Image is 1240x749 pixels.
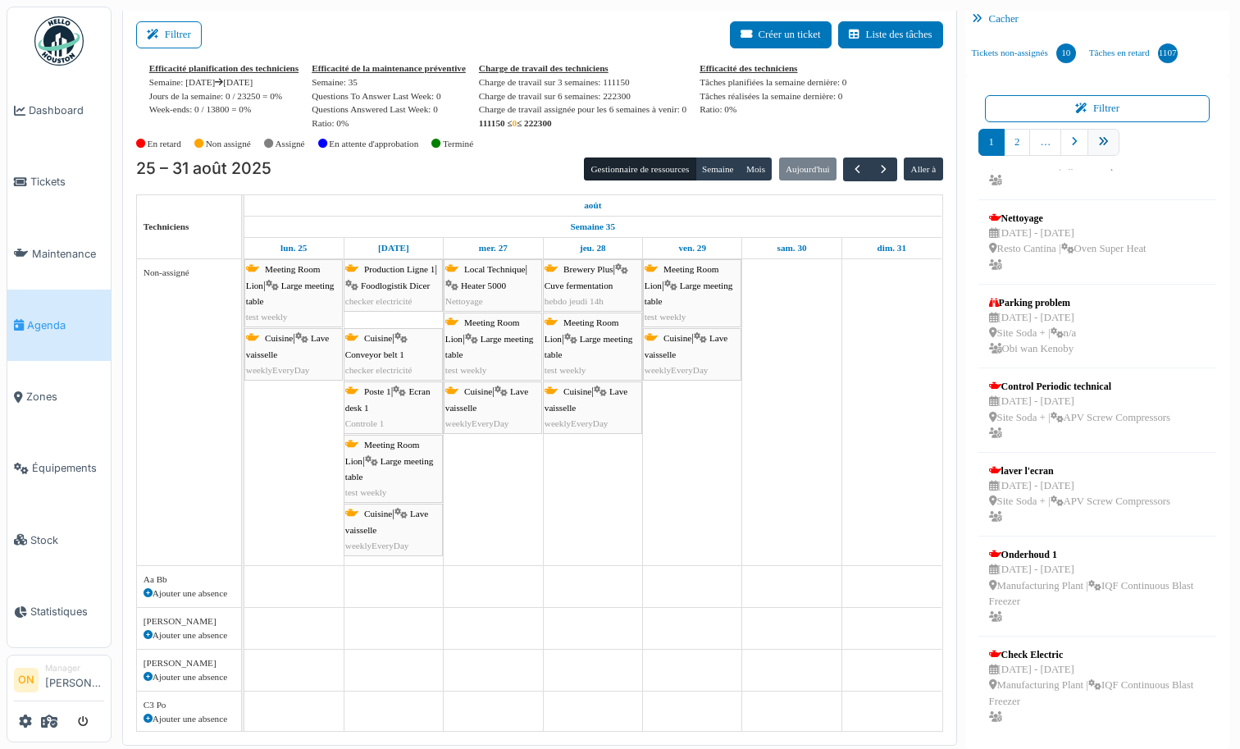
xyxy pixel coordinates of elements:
div: | [345,262,441,309]
a: 29 août 2025 [674,238,710,258]
div: | [345,506,441,554]
span: weeklyEveryDay [345,541,409,550]
button: Semaine [695,158,741,180]
span: Meeting Room Lion [345,440,420,465]
span: Dashboard [29,103,104,118]
div: Nettoyage [989,211,1147,226]
span: Lave vaisselle [645,333,728,359]
span: Foodlogistik Dicer [361,281,430,290]
span: Meeting Room Lion [545,317,619,343]
div: Ajouter une absence [144,628,235,642]
span: weeklyEveryDay [246,365,310,375]
div: Week-ends: 0 / 13800 = 0% [149,103,299,116]
div: : 0 [312,89,466,103]
div: | [345,331,441,378]
div: 10 [1056,43,1076,63]
div: Ajouter une absence [144,587,235,601]
div: Efficacité des techniciens [700,62,846,75]
span: Meeting Room Lion [445,317,520,343]
button: Mois [740,158,773,180]
span: Production Ligne 1 [364,264,435,274]
a: Parking problem [DATE] - [DATE] Site Soda + |n/a Obi wan Kenoby [985,291,1081,362]
span: Lave vaisselle [445,386,529,412]
div: Semaine: [DATE] [DATE] [149,75,299,89]
div: Jours de la semaine: 0 / 23250 = 0% [149,89,299,103]
span: Cuisine [563,386,591,396]
div: Ajouter une absence [144,670,235,684]
button: Aujourd'hui [779,158,837,180]
span: Conveyor belt 1 [345,349,404,359]
a: Tickets non-assignés [965,31,1083,75]
button: Filtrer [985,95,1210,122]
span: Meeting Room Lion [645,264,719,290]
a: Semaine 35 [567,217,619,237]
div: Tâches réalisées la semaine dernière: 0 [700,89,846,103]
label: En retard [148,137,181,151]
div: [DATE] - [DATE] Manufacturing Plant | IQF Continuous Blast Freezer [989,562,1206,625]
span: Poste 1 [364,386,391,396]
div: Check Electric [989,647,1206,662]
span: Lave vaisselle [545,386,628,412]
div: C3 Po [144,698,235,712]
div: | [345,384,441,432]
div: [DATE] - [DATE] Resto Cantina | Oven Super Heat [989,226,1147,273]
div: | [545,315,641,378]
span: Zones [26,389,104,404]
div: Charge de travail sur 6 semaines: 222300 [479,89,686,103]
span: Lave vaisselle [345,509,429,534]
div: Charge de travail sur 3 semaines: 111150 [479,75,686,89]
label: Terminé [443,137,473,151]
span: Statistiques [30,604,104,619]
a: 27 août 2025 [475,238,512,258]
button: Aller à [904,158,942,180]
span: Techniciens [144,222,189,231]
div: [PERSON_NAME] [144,614,235,628]
span: Nettoyage [445,296,483,306]
label: Assigné [276,137,305,151]
a: 30 août 2025 [773,238,811,258]
button: Gestionnaire de ressources [584,158,695,180]
div: | [645,262,740,325]
span: Cuisine [464,386,492,396]
a: Agenda [7,290,111,361]
div: [DATE] - [DATE] Manufacturing Plant | IQF Continuous Blast Freezer [989,662,1206,725]
button: Créer un ticket [730,21,832,48]
span: Maintenance [32,246,104,262]
span: checker electricité [345,296,413,306]
a: 1 [978,129,1005,156]
img: Badge_color-CXgf-gQk.svg [34,16,84,66]
div: [DATE] - [DATE] Site Soda + | n/a Obi wan Kenoby [989,310,1077,358]
div: Manager [45,662,104,674]
div: | [246,262,341,325]
span: weeklyEveryDay [445,418,509,428]
span: weeklyEveryDay [545,418,609,428]
div: [PERSON_NAME] [144,656,235,670]
div: | [445,262,540,309]
div: Ajouter une absence [144,712,235,726]
nav: pager [978,129,1217,169]
a: Check Electric [DATE] - [DATE] Manufacturing Plant |IQF Continuous Blast Freezer [985,643,1210,729]
a: Tâches en retard [1083,31,1184,75]
div: Parking problem [989,295,1077,310]
div: Tâches planifiées la semaine dernière: 0 [700,75,846,89]
span: Cuisine [364,509,392,518]
span: hebdo jeudi 14h [545,296,604,306]
span: test weekly [445,365,487,375]
a: Onderhoud 1 [DATE] - [DATE] Manufacturing Plant |IQF Continuous Blast Freezer [985,543,1210,629]
span: Cuisine [663,333,691,343]
a: Maintenance [7,218,111,290]
a: Équipements [7,432,111,504]
div: Semaine: 35 [312,75,466,89]
span: Ecran desk 1 [345,386,431,412]
span: Large meeting table [645,281,733,306]
span: Équipements [32,460,104,476]
div: Efficacité de la maintenance préventive [312,62,466,75]
span: translation missing: fr.stat.questions_answered_last_week [312,104,428,114]
a: ON Manager[PERSON_NAME] [14,662,104,701]
button: Liste des tâches [838,21,943,48]
div: Charge de travail des techniciens [479,62,686,75]
span: Stock [30,532,104,548]
a: Tickets [7,146,111,217]
span: Brewery Plus [563,264,613,274]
